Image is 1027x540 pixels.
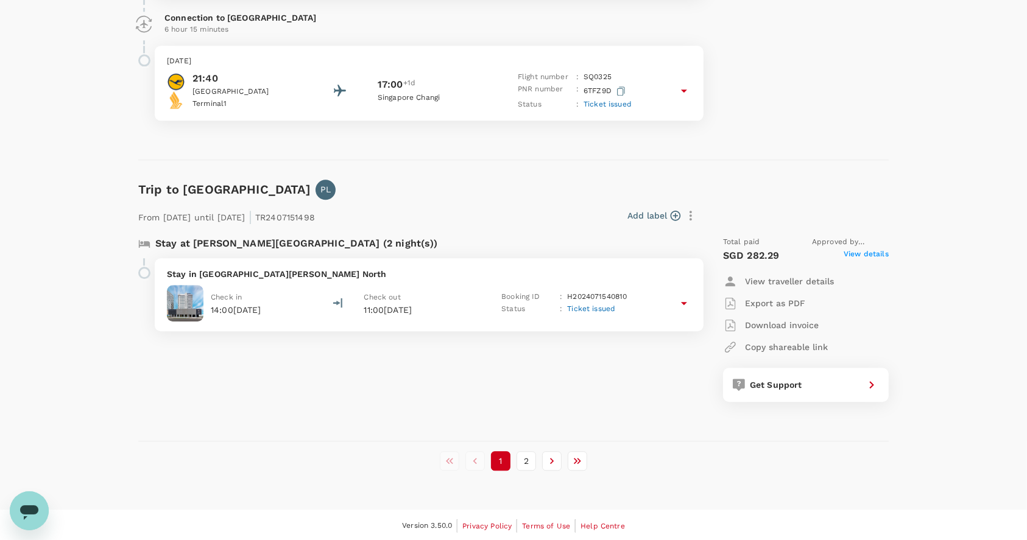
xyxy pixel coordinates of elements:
h6: Trip to [GEOGRAPHIC_DATA] [138,180,311,199]
nav: pagination navigation [437,451,590,471]
p: View traveller details [745,275,834,287]
span: Check in [211,293,242,301]
button: Export as PDF [723,292,805,314]
p: 21:40 [192,71,302,86]
button: page 1 [491,451,510,471]
p: Copy shareable link [745,341,828,353]
p: Flight number [518,71,571,83]
img: Seda Vertis North [167,285,203,321]
span: View details [844,248,889,263]
p: : [560,303,562,315]
p: Export as PDF [745,297,805,309]
span: Get Support [750,380,802,390]
p: Download invoice [745,319,819,331]
p: Stay in [GEOGRAPHIC_DATA][PERSON_NAME] North [167,268,691,280]
button: Go to next page [542,451,562,471]
button: Copy shareable link [723,336,828,358]
p: Stay at [PERSON_NAME][GEOGRAPHIC_DATA] (2 night(s)) [155,236,438,251]
p: Singapore Changi [378,92,487,104]
span: Privacy Policy [462,522,512,530]
span: Terms of Use [522,522,570,530]
p: Status [518,99,571,111]
span: +1d [403,77,415,92]
p: Booking ID [501,291,555,303]
p: : [576,99,579,111]
span: Approved by [812,236,889,248]
span: Total paid [723,236,760,248]
button: View traveller details [723,270,834,292]
p: SGD 282.29 [723,248,780,263]
button: Go to page 2 [517,451,536,471]
button: Add label [627,209,680,222]
span: Ticket issued [567,304,615,313]
p: 17:00 [378,77,403,92]
span: | [249,208,252,225]
button: Go to last page [568,451,587,471]
p: [DATE] [167,55,691,68]
a: Terms of Use [522,519,570,533]
p: 14:00[DATE] [211,304,261,316]
p: Status [501,303,555,315]
img: Singapore Airlines [167,91,185,109]
p: 11:00[DATE] [364,304,480,316]
span: Check out [364,293,401,301]
p: H2024071540810 [567,291,627,303]
p: : [576,71,579,83]
span: Help Centre [581,522,625,530]
img: Lufthansa [167,72,185,91]
span: Ticket issued [584,100,632,108]
p: 6 hour 15 minutes [164,24,694,36]
p: : [560,291,562,303]
p: From [DATE] until [DATE] TR2407151498 [138,205,315,226]
p: [GEOGRAPHIC_DATA] [192,86,302,98]
button: Download invoice [723,314,819,336]
iframe: Button to launch messaging window [10,491,49,530]
p: PNR number [518,83,571,99]
p: Connection to [GEOGRAPHIC_DATA] [164,12,694,24]
span: Version 3.50.0 [402,520,452,532]
p: PL [320,183,331,195]
p: SQ 0325 [584,71,612,83]
a: Privacy Policy [462,519,512,533]
a: Help Centre [581,519,625,533]
p: : [576,83,579,99]
p: 6TFZ9D [584,83,628,99]
p: Terminal 1 [192,98,302,110]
